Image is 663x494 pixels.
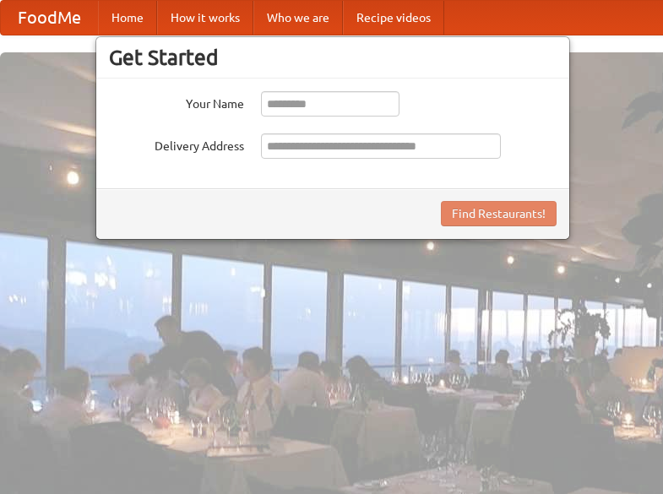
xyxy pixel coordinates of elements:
[109,91,244,112] label: Your Name
[343,1,444,35] a: Recipe videos
[98,1,157,35] a: Home
[253,1,343,35] a: Who we are
[109,133,244,155] label: Delivery Address
[157,1,253,35] a: How it works
[1,1,98,35] a: FoodMe
[109,45,557,70] h3: Get Started
[441,201,557,226] button: Find Restaurants!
